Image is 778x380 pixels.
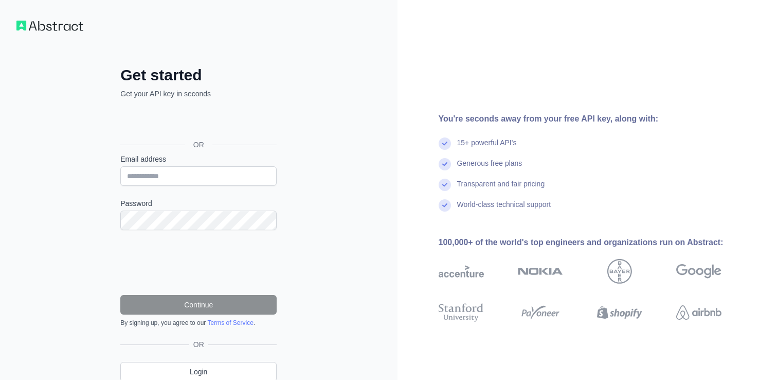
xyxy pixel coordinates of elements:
[120,295,277,315] button: Continue
[120,319,277,327] div: By signing up, you agree to our .
[607,259,632,284] img: bayer
[120,89,277,99] p: Get your API key in seconds
[439,259,484,284] img: accenture
[439,137,451,150] img: check mark
[676,301,721,324] img: airbnb
[518,259,563,284] img: nokia
[457,137,517,158] div: 15+ powerful API's
[120,66,277,84] h2: Get started
[120,243,277,283] iframe: reCAPTCHA
[439,301,484,324] img: stanford university
[120,154,277,164] label: Email address
[457,179,545,199] div: Transparent and fair pricing
[207,319,253,326] a: Terms of Service
[676,259,721,284] img: google
[115,110,280,133] iframe: Botão "Fazer login com o Google"
[189,339,208,350] span: OR
[439,236,754,249] div: 100,000+ of the world's top engineers and organizations run on Abstract:
[597,301,642,324] img: shopify
[457,158,522,179] div: Generous free plans
[185,140,212,150] span: OR
[439,179,451,191] img: check mark
[457,199,551,220] div: World-class technical support
[439,158,451,170] img: check mark
[439,113,754,125] div: You're seconds away from your free API key, along with:
[439,199,451,212] img: check mark
[120,198,277,209] label: Password
[518,301,563,324] img: payoneer
[16,21,83,31] img: Workflow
